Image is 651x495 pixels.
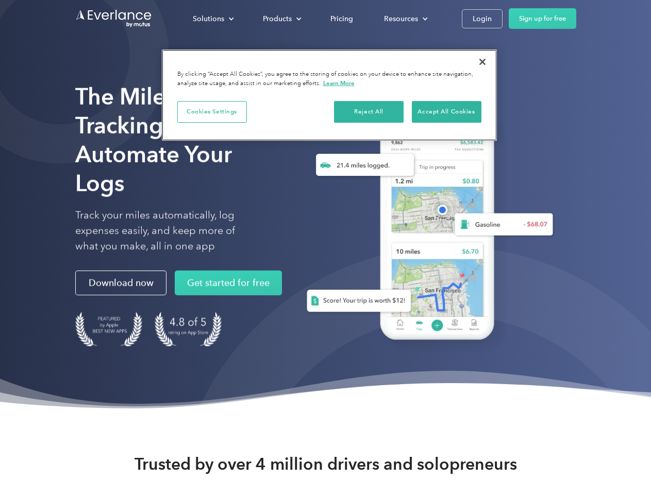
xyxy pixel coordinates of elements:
a: Download now [75,271,166,295]
a: More information about your privacy, opens in a new tab [323,79,355,87]
img: 4.9 out of 5 stars on the app store [155,312,222,346]
strong: Trusted by over 4 million drivers and solopreneurs [135,454,517,474]
a: Get started for free [175,271,282,295]
div: Cookie banner [162,49,497,141]
img: Everlance, mileage tracker app, expense tracking app [290,98,561,355]
button: Close [471,51,494,73]
div: Solutions [193,12,224,25]
a: Pricing [320,10,363,28]
a: Go to homepage [75,9,153,28]
div: Products [253,10,310,28]
div: By clicking “Accept All Cookies”, you agree to the storing of cookies on your device to enhance s... [177,70,481,88]
div: Resources [374,10,436,28]
img: Badge for Featured by Apple Best New Apps [75,312,142,346]
a: Login [462,9,503,28]
div: Login [473,12,492,25]
button: Accept All Cookies [412,101,481,123]
a: Sign up for free [509,8,576,29]
p: Track your miles automatically, log expenses easily, and keep more of what you make, all in one app [75,208,259,254]
button: Reject All [334,101,404,123]
div: Pricing [330,12,353,25]
div: Solutions [182,10,242,28]
div: Privacy [162,49,497,141]
button: Cookies Settings [177,101,247,123]
div: Resources [384,12,418,25]
div: Products [263,12,292,25]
